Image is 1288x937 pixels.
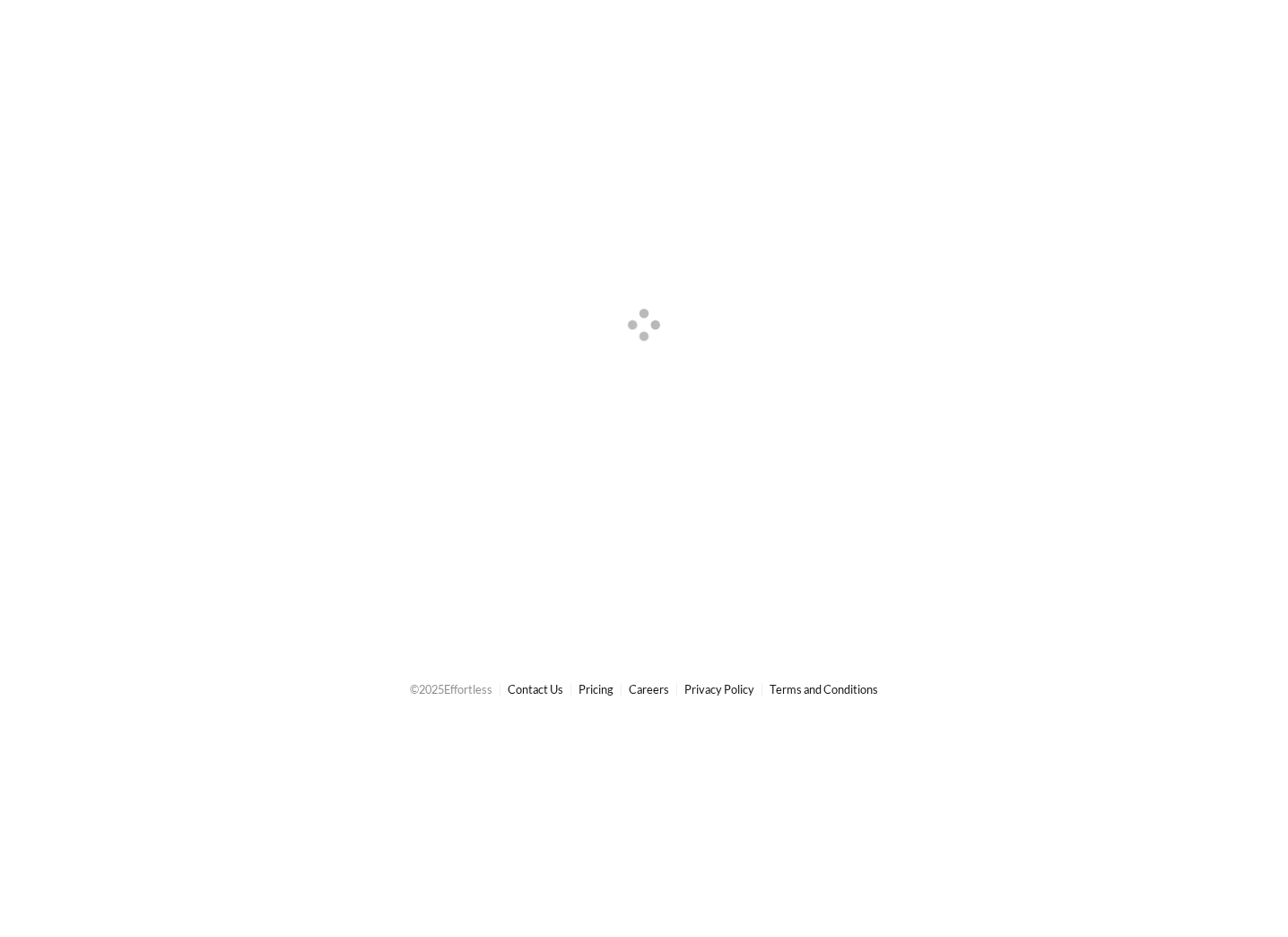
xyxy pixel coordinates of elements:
[629,682,669,696] a: Careers
[684,682,754,696] a: Privacy Policy
[770,682,878,696] a: Terms and Conditions
[579,682,614,696] a: Pricing
[508,682,563,696] a: Contact Us
[410,682,492,696] span: © 2025 Effortless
